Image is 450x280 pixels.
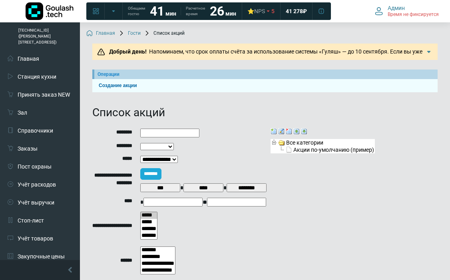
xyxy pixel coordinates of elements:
[301,128,307,135] img: Развернуть
[388,4,405,12] span: Админ
[98,71,434,78] div: Операции
[210,4,224,19] strong: 26
[150,4,164,19] strong: 41
[286,8,303,15] span: 41 278
[254,8,265,14] span: NPS
[388,12,439,18] span: Время не фиксируется
[271,8,275,15] span: 5
[118,30,141,37] a: Гости
[271,128,277,135] img: Создать категорию
[370,3,444,20] button: Админ Время не фиксируется
[243,4,279,18] a: ⭐NPS 5
[92,106,438,119] h1: Список акций
[278,127,285,134] a: Редактировать категорию
[286,128,292,135] img: Удалить категорию
[225,10,236,17] span: мин
[271,127,277,134] a: Создать категорию
[293,128,300,135] img: Свернуть
[96,82,434,89] a: Создание акции
[128,6,145,17] span: Обещаем гостю
[107,48,424,71] span: Напоминаем, что срок оплаты счёта за использование системы «Гуляш» — до 10 сентября. Если вы уже ...
[86,30,115,37] a: Главная
[293,127,300,134] a: Свернуть
[26,2,74,20] img: Логотип компании Goulash.tech
[278,128,285,135] img: Редактировать категорию
[247,8,265,15] div: ⭐
[109,48,147,55] b: Добрый день!
[425,48,433,56] img: Подробнее
[285,146,375,153] a: Акции по-умолчанию (пример)
[278,139,324,145] a: Все категории
[123,4,241,18] a: Обещаем гостю 41 мин Расчетное время 26 мин
[97,48,105,56] img: Предупреждение
[281,4,312,18] a: 41 278 ₽
[144,30,185,37] span: Список акций
[303,8,307,15] span: ₽
[286,127,292,134] a: Удалить категорию
[165,10,176,17] span: мин
[301,127,307,134] a: Развернуть
[186,6,205,17] span: Расчетное время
